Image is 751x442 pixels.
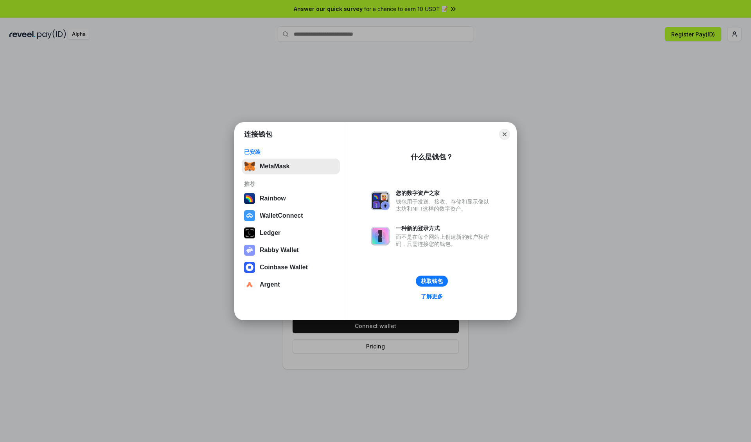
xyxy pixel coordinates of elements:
[260,195,286,202] div: Rainbow
[260,264,308,271] div: Coinbase Wallet
[244,193,255,204] img: svg+xml,%3Csvg%20width%3D%22120%22%20height%3D%22120%22%20viewBox%3D%220%200%20120%20120%22%20fil...
[244,130,272,139] h1: 连接钱包
[242,191,340,206] button: Rainbow
[242,225,340,241] button: Ledger
[260,247,299,254] div: Rabby Wallet
[244,161,255,172] img: svg+xml,%3Csvg%20fill%3D%22none%22%20height%3D%2233%22%20viewBox%3D%220%200%2035%2033%22%20width%...
[371,191,390,210] img: svg+xml,%3Csvg%20xmlns%3D%22http%3A%2F%2Fwww.w3.org%2F2000%2Fsvg%22%20fill%3D%22none%22%20viewBox...
[244,245,255,256] img: svg+xml,%3Csvg%20xmlns%3D%22http%3A%2F%2Fwww.w3.org%2F2000%2Fsvg%22%20fill%3D%22none%22%20viewBox...
[371,227,390,245] img: svg+xml,%3Csvg%20xmlns%3D%22http%3A%2F%2Fwww.w3.org%2F2000%2Fsvg%22%20fill%3D%22none%22%20viewBox...
[260,281,280,288] div: Argent
[244,227,255,238] img: svg+xml,%3Csvg%20xmlns%3D%22http%3A%2F%2Fwww.w3.org%2F2000%2Fsvg%22%20width%3D%2228%22%20height%3...
[242,242,340,258] button: Rabby Wallet
[244,180,338,188] div: 推荐
[260,212,303,219] div: WalletConnect
[421,293,443,300] div: 了解更多
[242,208,340,224] button: WalletConnect
[244,148,338,155] div: 已安装
[396,225,493,232] div: 一种新的登录方式
[260,163,289,170] div: MetaMask
[244,210,255,221] img: svg+xml,%3Csvg%20width%3D%2228%22%20height%3D%2228%22%20viewBox%3D%220%200%2028%2028%22%20fill%3D...
[396,233,493,247] div: 而不是在每个网站上创建新的账户和密码，只需连接您的钱包。
[260,229,280,236] div: Ledger
[396,189,493,197] div: 您的数字资产之家
[421,278,443,285] div: 获取钱包
[242,159,340,174] button: MetaMask
[411,152,453,162] div: 什么是钱包？
[416,276,448,287] button: 获取钱包
[244,279,255,290] img: svg+xml,%3Csvg%20width%3D%2228%22%20height%3D%2228%22%20viewBox%3D%220%200%2028%2028%22%20fill%3D...
[396,198,493,212] div: 钱包用于发送、接收、存储和显示像以太坊和NFT这样的数字资产。
[416,291,447,301] a: 了解更多
[499,129,510,140] button: Close
[242,277,340,292] button: Argent
[242,260,340,275] button: Coinbase Wallet
[244,262,255,273] img: svg+xml,%3Csvg%20width%3D%2228%22%20height%3D%2228%22%20viewBox%3D%220%200%2028%2028%22%20fill%3D...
